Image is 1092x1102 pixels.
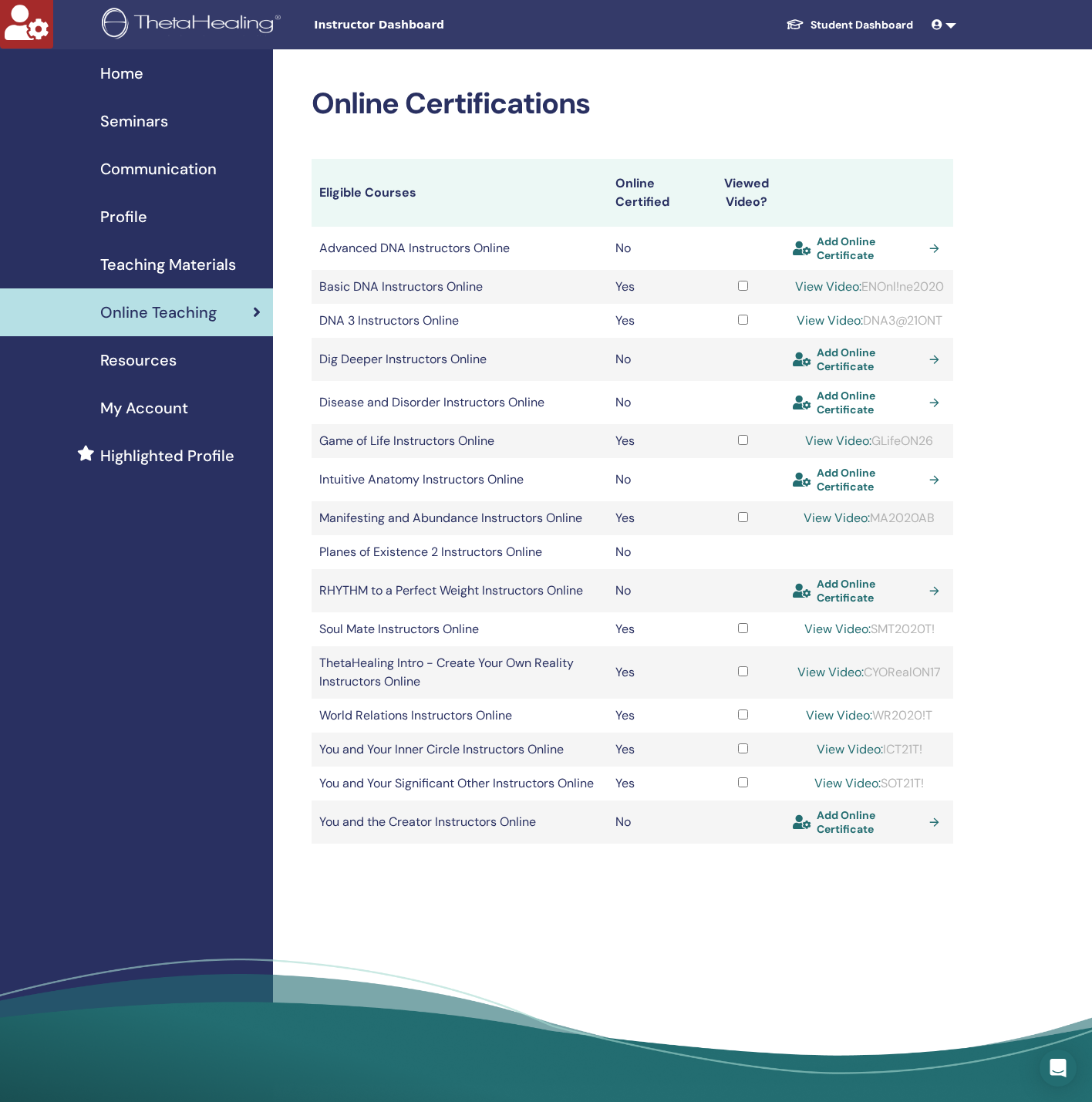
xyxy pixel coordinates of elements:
td: Manifesting and Abundance Instructors Online [312,501,608,535]
a: Add Online Certificate [793,577,945,605]
td: Yes [608,646,700,699]
td: Yes [608,767,700,800]
img: logo.png [102,8,286,42]
td: No [608,381,700,424]
th: Viewed Video? [700,159,785,227]
a: View Video: [797,312,863,329]
a: Add Online Certificate [793,466,945,494]
div: WR2020!T [793,706,945,725]
a: View Video: [804,621,871,637]
td: Planes of Existence 2 Instructors Online [312,535,608,569]
div: ENOnl!ne2020 [793,278,945,296]
span: Add Online Certificate [817,389,923,416]
th: Eligible Courses [312,159,608,227]
a: Add Online Certificate [793,389,945,416]
a: Add Online Certificate [793,345,945,373]
td: RHYTHM to a Perfect Weight Instructors Online [312,569,608,612]
a: View Video: [795,278,861,295]
td: No [608,227,700,270]
td: DNA 3 Instructors Online [312,304,608,338]
a: View Video: [805,433,871,449]
td: No [608,458,700,501]
td: No [608,569,700,612]
a: Add Online Certificate [793,808,945,836]
span: Online Teaching [100,301,217,324]
td: Yes [608,733,700,767]
span: Add Online Certificate [817,345,923,373]
span: Add Online Certificate [817,808,923,836]
td: Dig Deeper Instructors Online [312,338,608,381]
td: No [608,800,700,844]
span: Add Online Certificate [817,466,923,494]
span: Resources [100,349,177,372]
span: My Account [100,396,188,420]
td: Intuitive Anatomy Instructors Online [312,458,608,501]
td: Yes [608,612,700,646]
td: Yes [608,699,700,733]
span: Add Online Certificate [817,234,923,262]
th: Online Certified [608,159,700,227]
span: Profile [100,205,147,228]
div: SMT2020T! [793,620,945,639]
a: Student Dashboard [773,11,925,39]
div: MA2020AB [793,509,945,527]
span: Communication [100,157,217,180]
div: CYORealON17 [793,663,945,682]
td: Soul Mate Instructors Online [312,612,608,646]
td: Disease and Disorder Instructors Online [312,381,608,424]
td: No [608,338,700,381]
div: GLifeON26 [793,432,945,450]
td: ThetaHealing Intro - Create Your Own Reality Instructors Online [312,646,608,699]
a: View Video: [814,775,881,791]
h2: Online Certifications [312,86,953,122]
div: Open Intercom Messenger [1040,1050,1077,1087]
span: Home [100,62,143,85]
a: View Video: [797,664,864,680]
td: Yes [608,424,700,458]
td: World Relations Instructors Online [312,699,608,733]
a: View Video: [817,741,883,757]
td: Yes [608,304,700,338]
span: Add Online Certificate [817,577,923,605]
span: Teaching Materials [100,253,236,276]
td: You and Your Inner Circle Instructors Online [312,733,608,767]
a: View Video: [804,510,870,526]
td: Basic DNA Instructors Online [312,270,608,304]
div: ICT21T! [793,740,945,759]
a: Add Online Certificate [793,234,945,262]
span: Instructor Dashboard [314,17,545,33]
td: Yes [608,501,700,535]
div: DNA3@21ONT [793,312,945,330]
td: Yes [608,270,700,304]
span: Seminars [100,110,168,133]
div: SOT21T! [793,774,945,793]
img: graduation-cap-white.svg [786,18,804,31]
a: View Video: [806,707,872,723]
td: You and Your Significant Other Instructors Online [312,767,608,800]
td: Game of Life Instructors Online [312,424,608,458]
td: You and the Creator Instructors Online [312,800,608,844]
td: No [608,535,700,569]
td: Advanced DNA Instructors Online [312,227,608,270]
span: Highlighted Profile [100,444,234,467]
